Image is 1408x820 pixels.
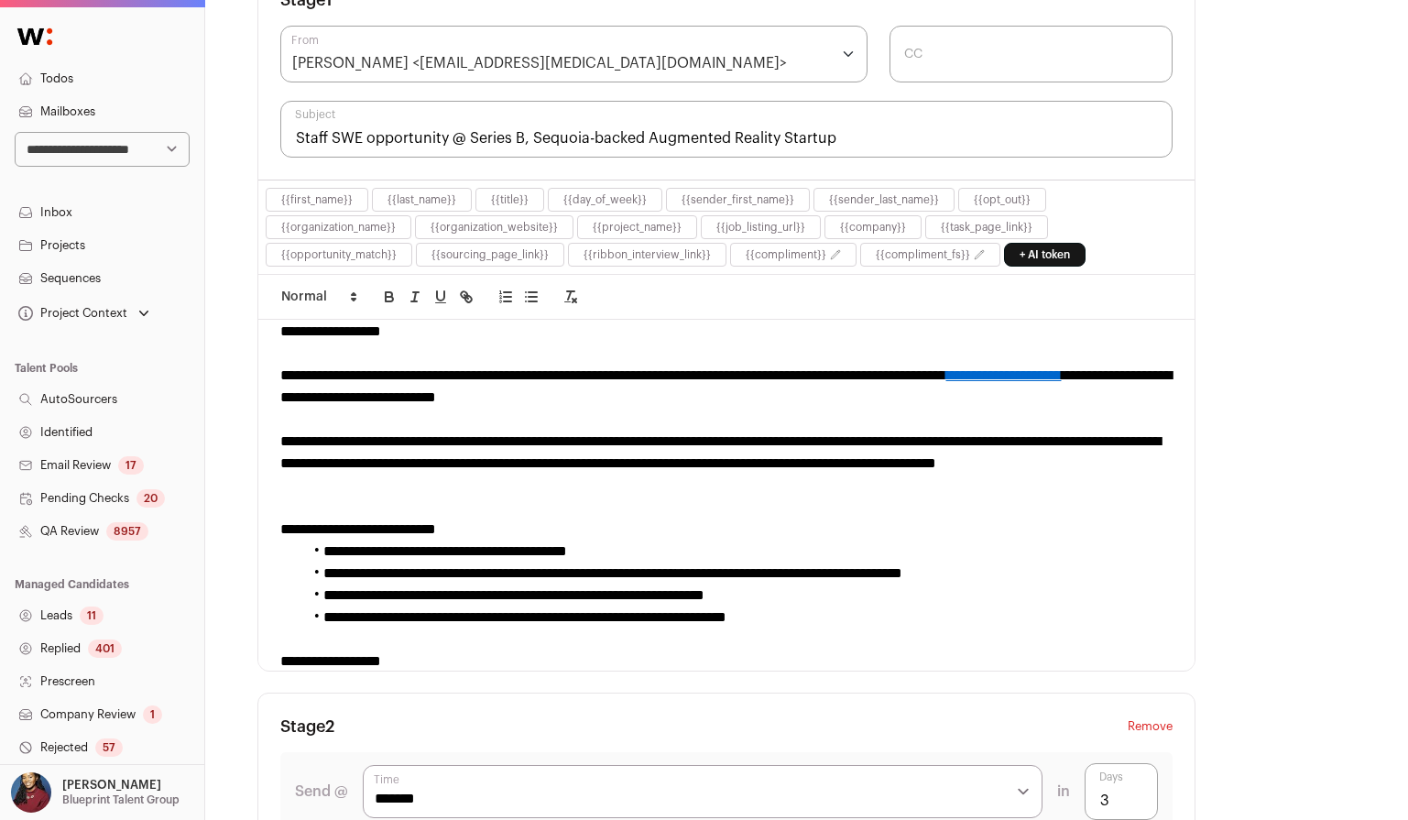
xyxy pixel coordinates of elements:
button: {{sourcing_page_link}} [431,247,549,262]
button: Open dropdown [7,772,183,813]
div: 401 [88,640,122,658]
button: {{opt_out}} [974,192,1031,207]
button: {{task_page_link}} [941,220,1032,235]
button: Open dropdown [15,301,153,326]
button: {{ribbon_interview_link}} [584,247,711,262]
button: Remove [1128,716,1173,738]
button: {{organization_website}} [431,220,558,235]
div: 20 [136,489,165,508]
input: CC [890,26,1173,82]
span: 2 [325,718,334,735]
p: [PERSON_NAME] [62,778,161,793]
img: Wellfound [7,18,62,55]
label: Send @ [295,781,348,803]
button: {{title}} [491,192,529,207]
span: in [1057,781,1070,803]
div: Project Context [15,306,127,321]
button: {{sender_last_name}} [829,192,939,207]
input: Days [1085,763,1158,820]
button: {{project_name}} [593,220,682,235]
img: 10010497-medium_jpg [11,772,51,813]
button: {{compliment_fs}} [876,247,970,262]
div: 11 [80,607,104,625]
div: 8957 [106,522,148,541]
div: 17 [118,456,144,475]
button: {{last_name}} [387,192,456,207]
button: {{job_listing_url}} [716,220,805,235]
div: 57 [95,738,123,757]
input: Subject [280,101,1173,158]
button: {{first_name}} [281,192,353,207]
button: {{organization_name}} [281,220,396,235]
button: {{company}} [840,220,906,235]
button: {{day_of_week}} [563,192,647,207]
h3: Stage [280,716,334,738]
button: {{sender_first_name}} [682,192,794,207]
p: Blueprint Talent Group [62,793,180,807]
a: + AI token [1004,243,1086,267]
button: {{compliment}} [746,247,826,262]
div: [PERSON_NAME] <[EMAIL_ADDRESS][MEDICAL_DATA][DOMAIN_NAME]> [292,52,787,74]
div: 1 [143,705,162,724]
button: {{opportunity_match}} [281,247,397,262]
